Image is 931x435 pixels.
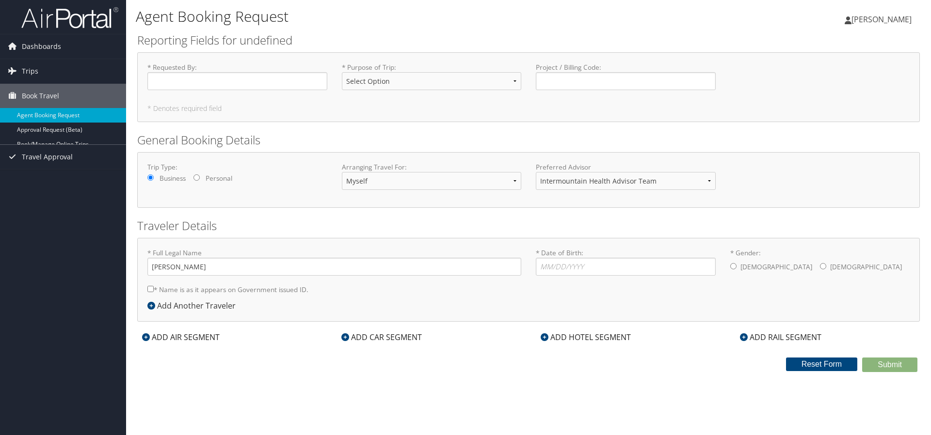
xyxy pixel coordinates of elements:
span: Book Travel [22,84,59,108]
label: [DEMOGRAPHIC_DATA] [830,258,902,276]
input: Project / Billing Code: [536,72,716,90]
label: * Date of Birth: [536,248,716,276]
span: Travel Approval [22,145,73,169]
label: * Gender: [730,248,910,277]
label: Arranging Travel For: [342,162,522,172]
input: * Name is as it appears on Government issued ID. [147,286,154,292]
label: Preferred Advisor [536,162,716,172]
select: * Purpose of Trip: [342,72,522,90]
div: Add Another Traveler [147,300,241,311]
button: Reset Form [786,357,858,371]
a: [PERSON_NAME] [845,5,921,34]
label: [DEMOGRAPHIC_DATA] [740,258,812,276]
h2: General Booking Details [137,132,920,148]
h2: Reporting Fields for undefined [137,32,920,48]
div: ADD RAIL SEGMENT [735,331,826,343]
span: Dashboards [22,34,61,59]
h2: Traveler Details [137,217,920,234]
input: * Date of Birth: [536,258,716,276]
span: Trips [22,59,38,83]
label: Project / Billing Code : [536,62,716,90]
div: ADD AIR SEGMENT [137,331,225,343]
label: * Name is as it appears on Government issued ID. [147,280,308,298]
input: * Full Legal Name [147,258,521,276]
span: [PERSON_NAME] [851,14,912,25]
label: * Requested By : [147,62,327,90]
h5: * Denotes required field [147,105,910,112]
h1: Agent Booking Request [136,6,659,27]
input: * Gender:[DEMOGRAPHIC_DATA][DEMOGRAPHIC_DATA] [820,263,826,269]
img: airportal-logo.png [21,6,118,29]
label: * Purpose of Trip : [342,62,522,98]
label: Trip Type: [147,162,327,172]
label: Personal [206,173,232,183]
input: * Gender:[DEMOGRAPHIC_DATA][DEMOGRAPHIC_DATA] [730,263,737,269]
button: Submit [862,357,917,372]
div: ADD CAR SEGMENT [337,331,427,343]
label: * Full Legal Name [147,248,521,276]
label: Business [160,173,186,183]
div: ADD HOTEL SEGMENT [536,331,636,343]
input: * Requested By: [147,72,327,90]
